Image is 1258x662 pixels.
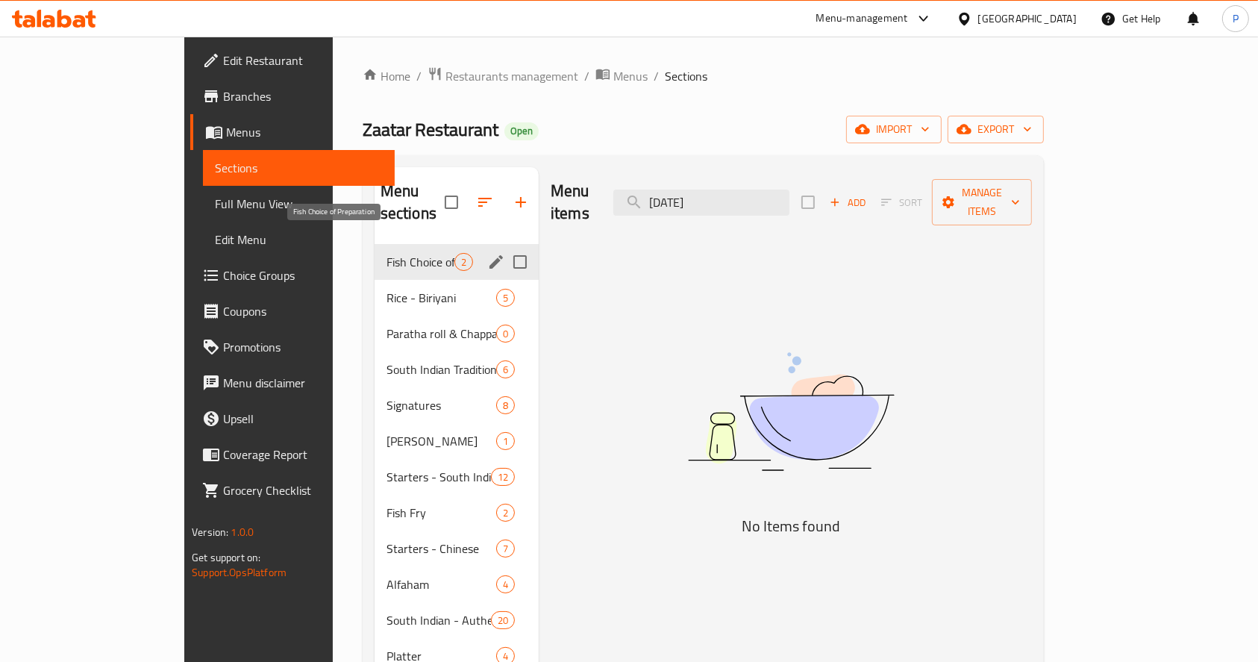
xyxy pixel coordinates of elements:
[223,266,383,284] span: Choice Groups
[375,423,539,459] div: [PERSON_NAME]1
[665,67,707,85] span: Sections
[223,410,383,428] span: Upsell
[375,316,539,352] div: Paratha roll & Chappathi roll0
[485,251,507,273] button: edit
[387,504,496,522] span: Fish Fry
[223,446,383,463] span: Coverage Report
[190,329,395,365] a: Promotions
[824,191,871,214] button: Add
[192,563,287,582] a: Support.OpsPlatform
[1233,10,1239,27] span: P
[496,325,515,343] div: items
[387,289,496,307] span: Rice - Biriyani
[960,120,1032,139] span: export
[203,222,395,257] a: Edit Menu
[496,289,515,307] div: items
[387,540,496,558] span: Starters - Chinese
[496,396,515,414] div: items
[858,120,930,139] span: import
[190,437,395,472] a: Coverage Report
[604,313,977,510] img: dish.svg
[496,540,515,558] div: items
[387,253,454,271] span: Fish Choice of Preparation
[192,522,228,542] span: Version:
[948,116,1044,143] button: export
[491,468,515,486] div: items
[944,184,1020,221] span: Manage items
[223,302,383,320] span: Coupons
[871,191,932,214] span: Select section first
[215,195,383,213] span: Full Menu View
[496,504,515,522] div: items
[436,187,467,218] span: Select all sections
[387,360,496,378] span: South Indian Traditional Rices
[375,244,539,280] div: Fish Choice of Preparation2edit
[654,67,659,85] li: /
[190,43,395,78] a: Edit Restaurant
[226,123,383,141] span: Menus
[595,66,648,86] a: Menus
[504,125,539,137] span: Open
[497,291,514,305] span: 5
[978,10,1077,27] div: [GEOGRAPHIC_DATA]
[503,184,539,220] button: Add section
[496,575,515,593] div: items
[387,396,496,414] span: Signatures
[375,566,539,602] div: Alfaham4
[455,255,472,269] span: 2
[387,468,491,486] span: Starters - South Indian
[467,184,503,220] span: Sort sections
[428,66,578,86] a: Restaurants management
[497,434,514,449] span: 1
[203,150,395,186] a: Sections
[613,190,789,216] input: search
[827,194,868,211] span: Add
[375,352,539,387] div: South Indian Traditional Rices6
[497,506,514,520] span: 2
[497,399,514,413] span: 8
[363,66,1044,86] nav: breadcrumb
[375,531,539,566] div: Starters - Chinese7
[496,360,515,378] div: items
[387,432,496,450] div: Kushari Mandi
[584,67,589,85] li: /
[190,257,395,293] a: Choice Groups
[816,10,908,28] div: Menu-management
[190,472,395,508] a: Grocery Checklist
[613,67,648,85] span: Menus
[387,432,496,450] span: [PERSON_NAME]
[496,432,515,450] div: items
[932,179,1032,225] button: Manage items
[387,575,496,593] div: Alfaham
[190,114,395,150] a: Menus
[846,116,942,143] button: import
[387,611,491,629] span: South Indian - Authentic Kerala Cuisine
[203,186,395,222] a: Full Menu View
[492,470,514,484] span: 12
[824,191,871,214] span: Add item
[551,180,595,225] h2: Menu items
[497,578,514,592] span: 4
[604,514,977,538] h5: No Items found
[497,327,514,341] span: 0
[231,522,254,542] span: 1.0.0
[497,542,514,556] span: 7
[381,180,445,225] h2: Menu sections
[387,325,496,343] span: Paratha roll & Chappathi roll
[190,365,395,401] a: Menu disclaimer
[190,78,395,114] a: Branches
[223,87,383,105] span: Branches
[215,159,383,177] span: Sections
[223,338,383,356] span: Promotions
[190,293,395,329] a: Coupons
[504,122,539,140] div: Open
[215,231,383,249] span: Edit Menu
[223,481,383,499] span: Grocery Checklist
